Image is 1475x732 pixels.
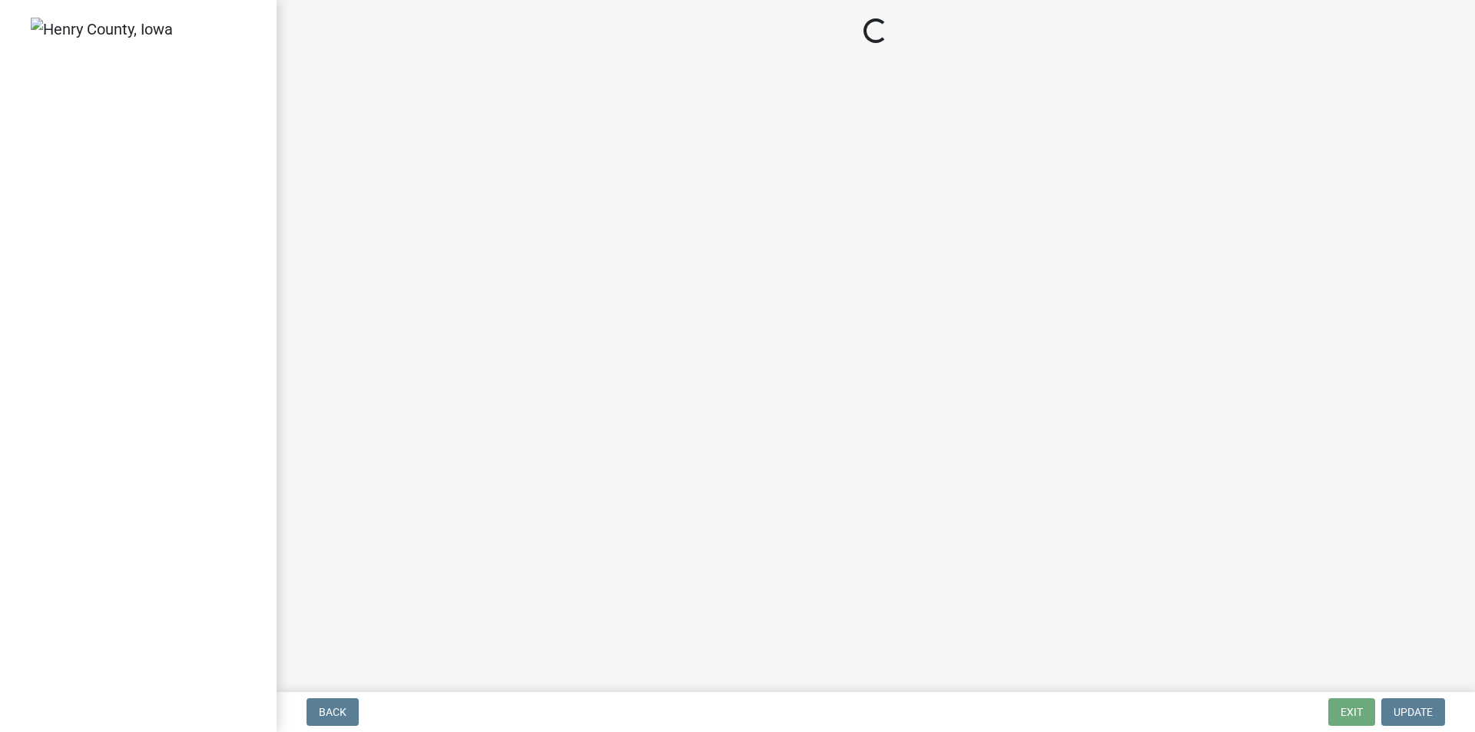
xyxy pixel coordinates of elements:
[1394,706,1433,718] span: Update
[1381,698,1445,726] button: Update
[307,698,359,726] button: Back
[31,18,173,41] img: Henry County, Iowa
[319,706,346,718] span: Back
[1328,698,1375,726] button: Exit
